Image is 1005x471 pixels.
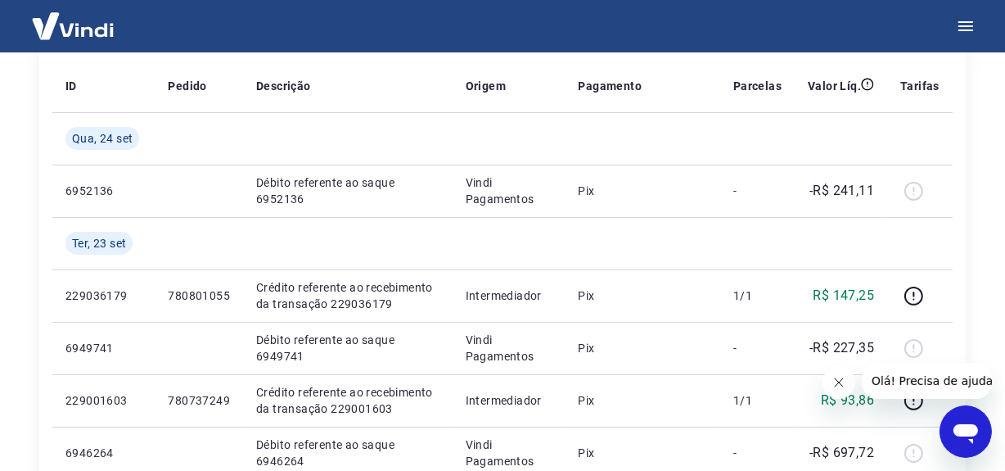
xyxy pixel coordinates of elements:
[733,340,782,356] p: -
[256,78,311,94] p: Descrição
[466,332,552,365] p: Vindi Pagamentos
[579,392,707,409] p: Pix
[168,288,230,304] p: 780801055
[821,391,874,410] p: R$ 93,86
[256,279,439,312] p: Crédito referente ao recebimento da transação 229036179
[809,181,874,201] p: -R$ 241,11
[20,1,126,51] img: Vindi
[65,392,142,409] p: 229001603
[809,338,874,358] p: -R$ 227,35
[168,78,206,94] p: Pedido
[466,174,552,207] p: Vindi Pagamentos
[579,288,707,304] p: Pix
[940,405,992,458] iframe: Botão para abrir a janela de mensagens
[900,78,940,94] p: Tarifas
[466,392,552,409] p: Intermediador
[733,183,782,199] p: -
[822,366,855,399] iframe: Fechar mensagem
[808,78,861,94] p: Valor Líq.
[256,332,439,365] p: Débito referente ao saque 6949741
[168,392,230,409] p: 780737249
[733,78,782,94] p: Parcelas
[809,443,874,463] p: -R$ 697,72
[733,392,782,409] p: 1/1
[579,183,707,199] p: Pix
[65,340,142,356] p: 6949741
[579,340,707,356] p: Pix
[256,384,439,417] p: Crédito referente ao recebimento da transação 229001603
[733,288,782,304] p: 1/1
[256,437,439,469] p: Débito referente ao saque 6946264
[862,363,992,399] iframe: Mensagem da empresa
[72,130,133,147] span: Qua, 24 set
[466,288,552,304] p: Intermediador
[733,445,782,461] p: -
[10,11,137,25] span: Olá! Precisa de ajuda?
[65,445,142,461] p: 6946264
[256,174,439,207] p: Débito referente ao saque 6952136
[813,286,875,306] p: R$ 147,25
[466,437,552,469] p: Vindi Pagamentos
[65,183,142,199] p: 6952136
[65,78,77,94] p: ID
[466,78,506,94] p: Origem
[579,78,642,94] p: Pagamento
[65,288,142,304] p: 229036179
[579,445,707,461] p: Pix
[72,235,126,251] span: Ter, 23 set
